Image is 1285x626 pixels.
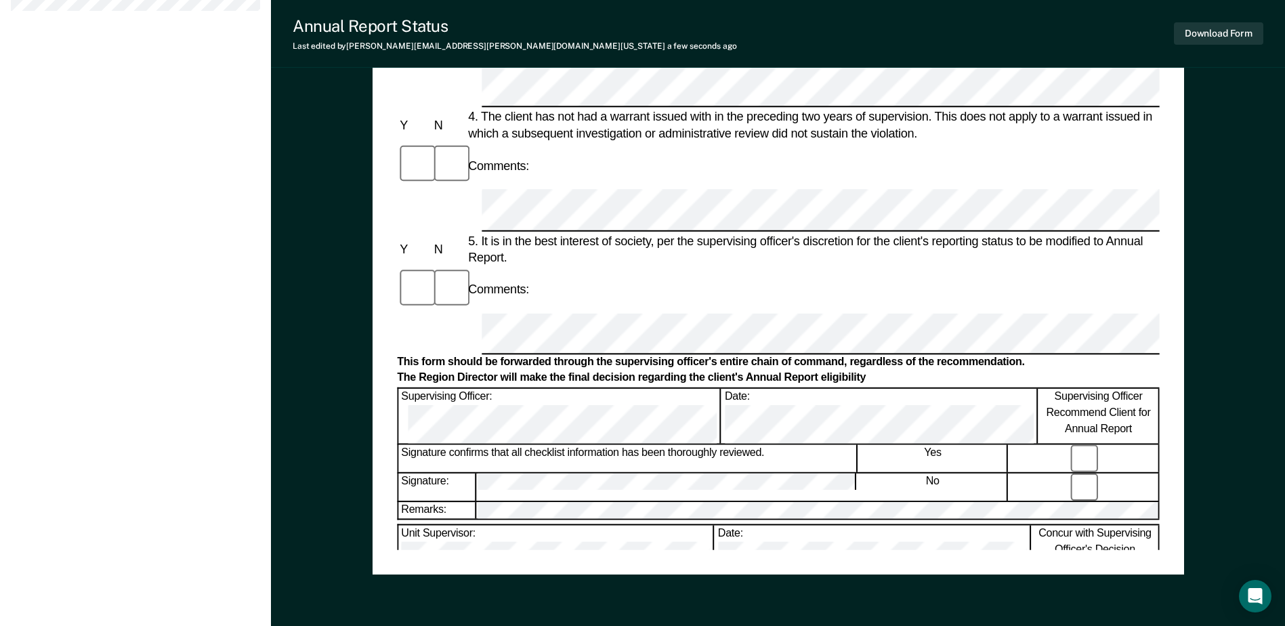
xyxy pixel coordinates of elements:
div: N [431,241,465,257]
div: Unit Supervisor: [398,526,713,581]
span: a few seconds ago [667,41,737,51]
div: Signature: [398,474,476,501]
div: Concur with Supervising Officer's Decision [1032,526,1159,581]
div: 4. The client has not had a warrant issued with in the preceding two years of supervision. This d... [465,109,1160,142]
div: Last edited by [PERSON_NAME][EMAIL_ADDRESS][PERSON_NAME][DOMAIN_NAME][US_STATE] [293,41,737,51]
div: Signature confirms that all checklist information has been thoroughly reviewed. [398,444,857,472]
button: Download Form [1174,22,1263,45]
div: Comments: [465,281,532,297]
div: Yes [858,444,1008,472]
div: This form should be forwarded through the supervising officer's entire chain of command, regardle... [397,356,1159,370]
div: Supervising Officer: [398,388,721,443]
div: Comments: [465,158,532,174]
div: Date: [722,388,1037,443]
div: Annual Report Status [293,16,737,36]
div: Remarks: [398,503,476,520]
div: Y [397,241,431,257]
div: No [858,474,1008,501]
div: The Region Director will make the final decision regarding the client's Annual Report eligibility [397,371,1159,385]
div: N [431,117,465,133]
div: Date: [715,526,1030,581]
div: Y [397,117,431,133]
div: Supervising Officer Recommend Client for Annual Report [1038,388,1159,443]
div: Open Intercom Messenger [1239,580,1271,612]
div: 5. It is in the best interest of society, per the supervising officer's discretion for the client... [465,232,1160,265]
